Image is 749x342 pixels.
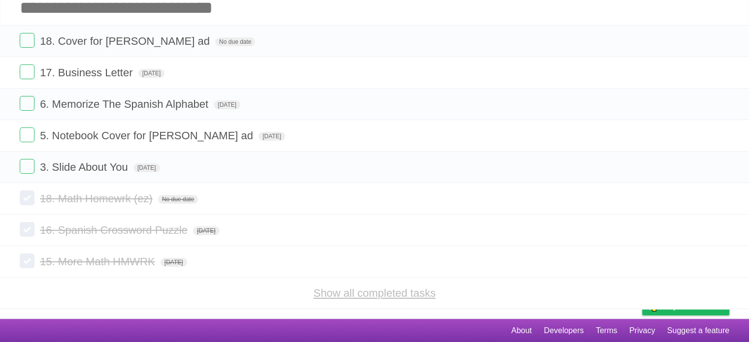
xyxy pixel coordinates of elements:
[133,163,160,172] span: [DATE]
[215,37,255,46] span: No due date
[667,321,729,340] a: Suggest a feature
[313,287,435,299] a: Show all completed tasks
[40,224,190,236] span: 16. Spanish Crossword Puzzle
[511,321,532,340] a: About
[259,132,285,141] span: [DATE]
[629,321,655,340] a: Privacy
[20,127,34,142] label: Done
[20,64,34,79] label: Done
[596,321,618,340] a: Terms
[544,321,584,340] a: Developers
[40,66,135,79] span: 17. Business Letter
[40,255,158,268] span: 15. More Math HMWRK
[20,253,34,268] label: Done
[20,222,34,237] label: Done
[40,192,155,205] span: 18. Math Homewrk (ez)
[193,226,220,235] span: [DATE]
[40,35,212,47] span: 18. Cover for [PERSON_NAME] ad
[214,100,240,109] span: [DATE]
[158,195,198,204] span: No due date
[20,33,34,48] label: Done
[20,190,34,205] label: Done
[20,159,34,174] label: Done
[40,129,256,142] span: 5. Notebook Cover for [PERSON_NAME] ad
[663,298,724,315] span: Buy me a coffee
[138,69,165,78] span: [DATE]
[40,161,130,173] span: 3. Slide About You
[20,96,34,111] label: Done
[161,258,187,267] span: [DATE]
[40,98,211,110] span: 6. Memorize The Spanish Alphabet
